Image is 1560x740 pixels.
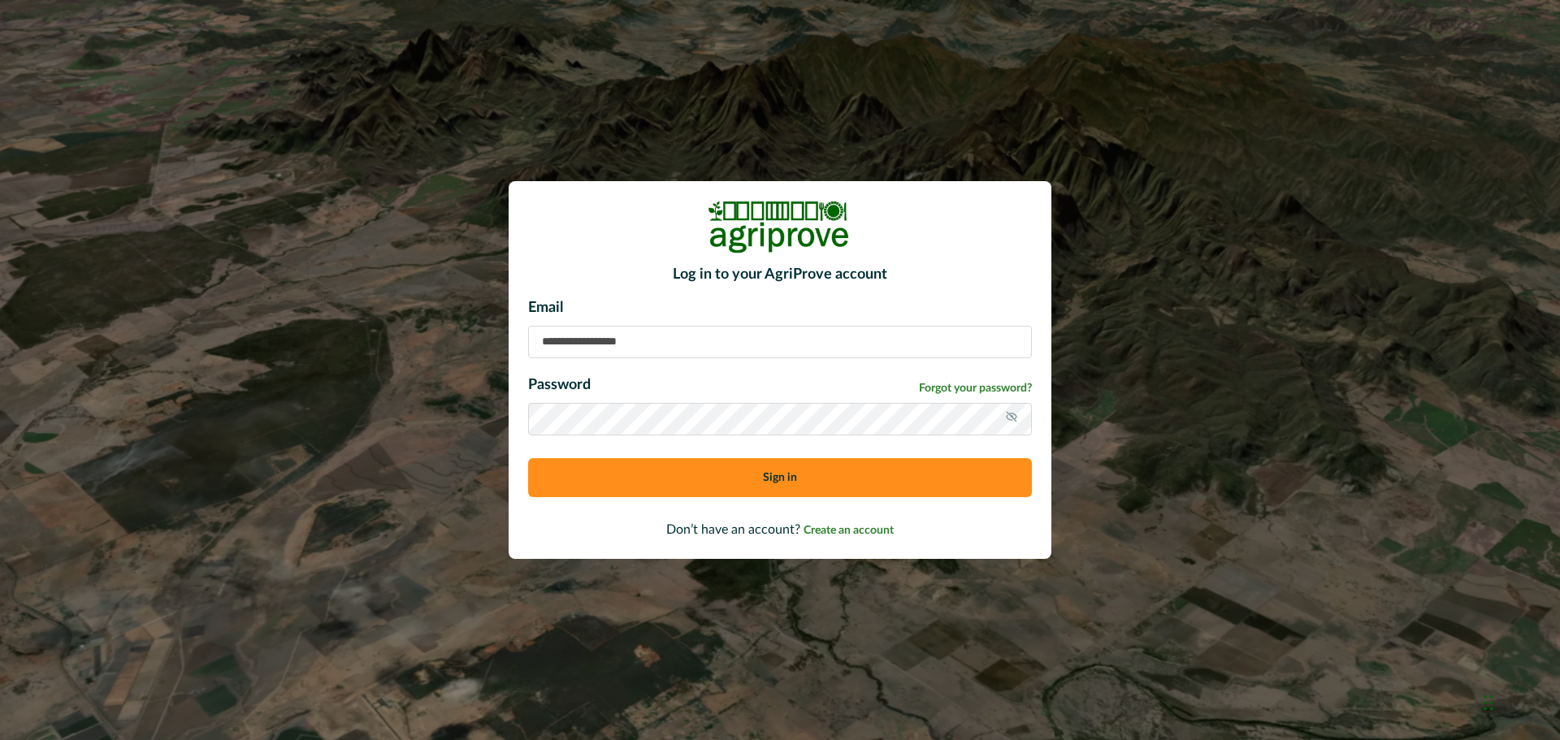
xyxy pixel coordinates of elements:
[528,297,1032,319] p: Email
[919,380,1032,397] a: Forgot your password?
[1484,678,1493,727] div: Drag
[804,525,894,536] span: Create an account
[528,374,591,396] p: Password
[528,520,1032,539] p: Don’t have an account?
[804,523,894,536] a: Create an account
[707,201,853,253] img: Logo Image
[528,458,1032,497] button: Sign in
[1479,662,1560,740] iframe: Chat Widget
[528,266,1032,284] h2: Log in to your AgriProve account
